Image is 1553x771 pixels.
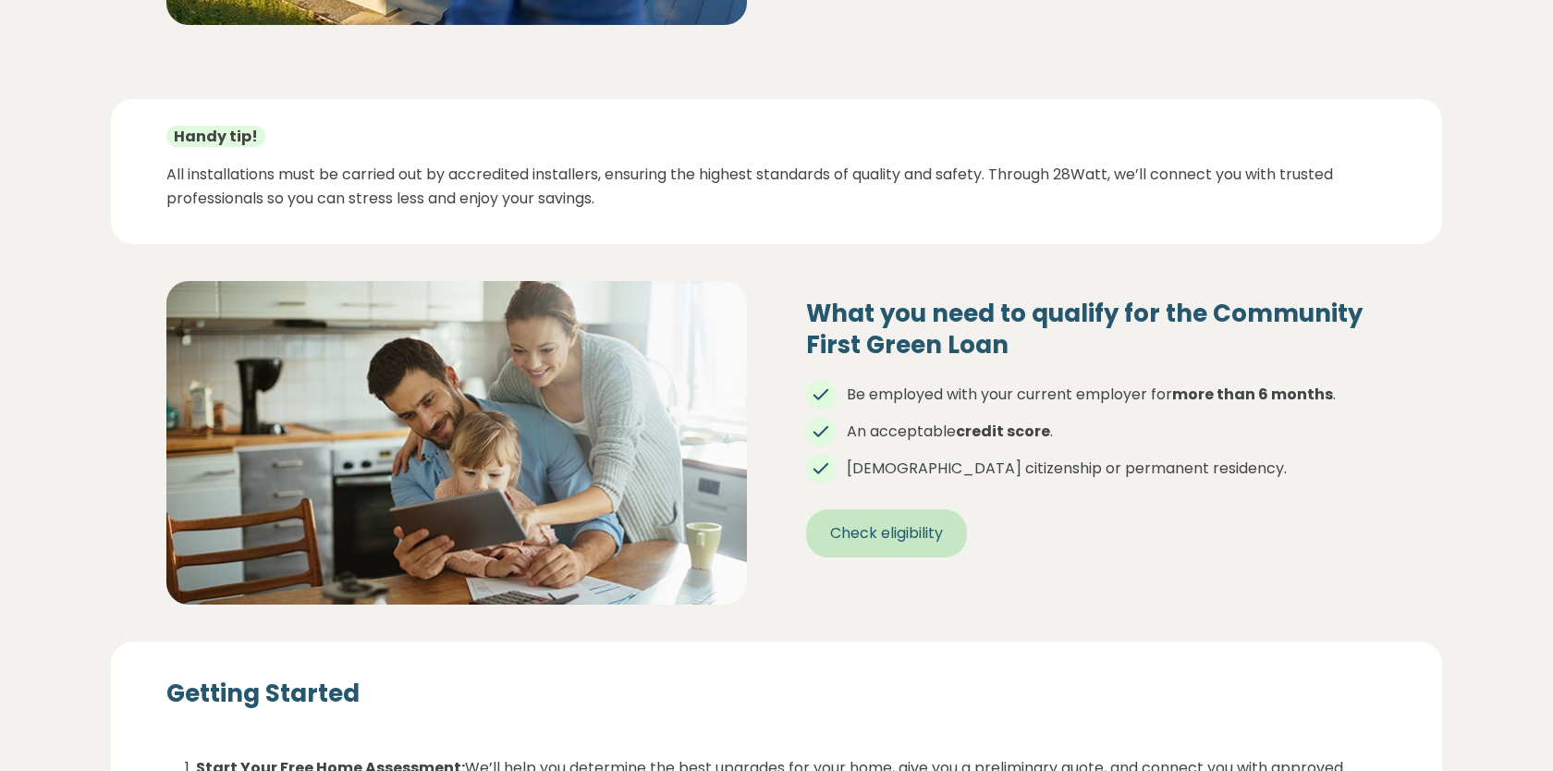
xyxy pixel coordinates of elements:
[166,679,1387,710] h4: Getting Started
[806,299,1387,361] h4: What you need to qualify for the Community First Green Loan
[806,384,1387,406] li: Be employed with your current employer for .
[806,421,1387,443] li: An acceptable .
[806,509,967,557] a: Check eligibility
[1172,384,1333,405] strong: more than 6 months
[1461,682,1553,771] iframe: Chat Widget
[166,126,265,147] strong: Handy tip!
[956,421,1050,442] strong: credit score
[806,458,1387,480] li: [DEMOGRAPHIC_DATA] citizenship or permanent residency.
[166,163,1387,210] p: All installations must be carried out by accredited installers, ensuring the highest standards of...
